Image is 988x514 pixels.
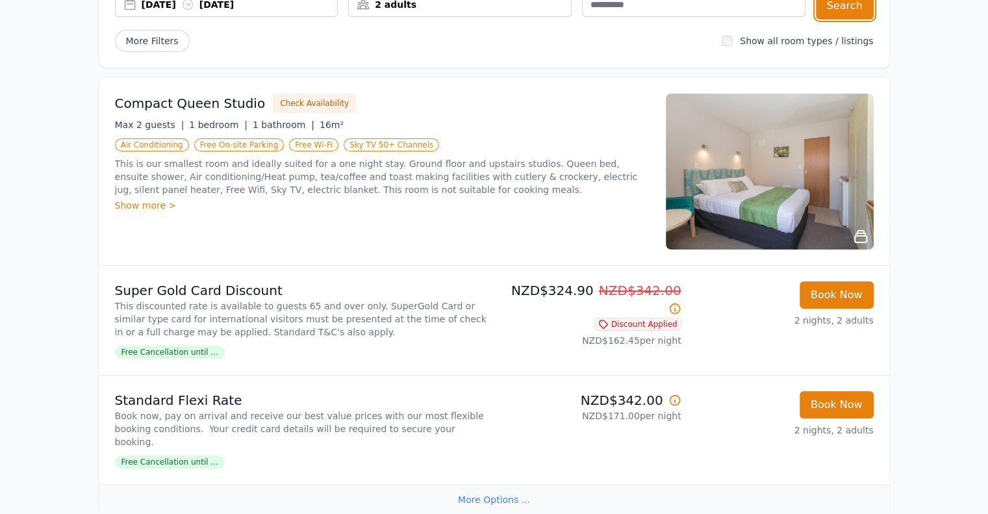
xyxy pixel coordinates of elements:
[500,409,681,422] p: NZD$171.00 per night
[115,30,190,52] span: More Filters
[253,120,314,130] span: 1 bathroom |
[189,120,247,130] span: 1 bedroom |
[115,300,489,339] p: This discounted rate is available to guests 65 and over only. SuperGold Card or similar type card...
[320,120,344,130] span: 16m²
[115,391,489,409] p: Standard Flexi Rate
[115,199,650,212] div: Show more >
[115,281,489,300] p: Super Gold Card Discount
[344,138,439,151] span: Sky TV 50+ Channels
[115,346,225,359] span: Free Cancellation until ...
[692,314,874,327] p: 2 nights, 2 adults
[289,138,338,151] span: Free Wi-Fi
[740,36,873,46] label: Show all room types / listings
[800,391,874,418] button: Book Now
[194,138,285,151] span: Free On-site Parking
[800,281,874,309] button: Book Now
[500,391,681,409] p: NZD$342.00
[115,138,189,151] span: Air Conditioning
[115,157,650,196] p: This is our smallest room and ideally suited for a one night stay. Ground floor and upstairs stud...
[273,94,356,113] button: Check Availability
[115,456,225,469] span: Free Cancellation until ...
[594,318,681,331] span: Discount Applied
[500,334,681,347] p: NZD$162.45 per night
[599,283,681,298] span: NZD$342.00
[500,281,681,318] p: NZD$324.90
[692,424,874,437] p: 2 nights, 2 adults
[115,120,184,130] span: Max 2 guests |
[99,485,889,514] div: More Options ...
[115,94,266,112] h3: Compact Queen Studio
[115,409,489,448] p: Book now, pay on arrival and receive our best value prices with our most flexible booking conditi...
